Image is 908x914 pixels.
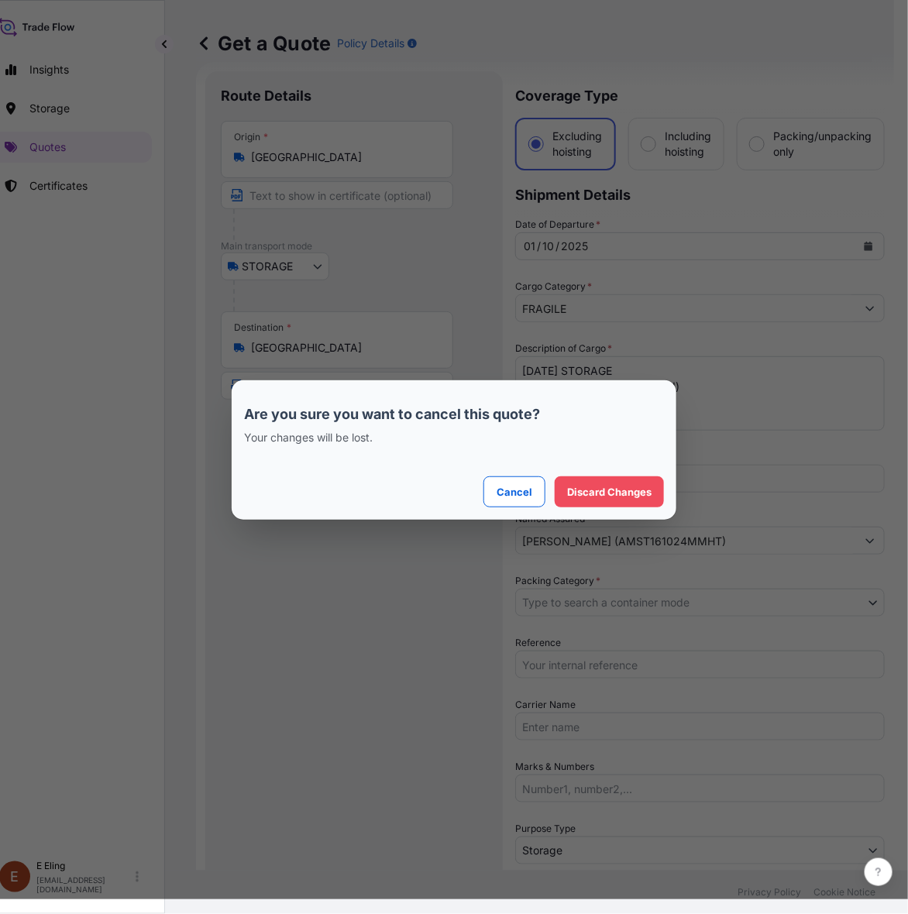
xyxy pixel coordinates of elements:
p: Cancel [497,484,532,500]
button: Discard Changes [555,476,664,507]
p: Discard Changes [567,484,652,500]
p: Are you sure you want to cancel this quote? [244,405,664,424]
p: Your changes will be lost. [244,430,664,445]
button: Cancel [483,476,545,507]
